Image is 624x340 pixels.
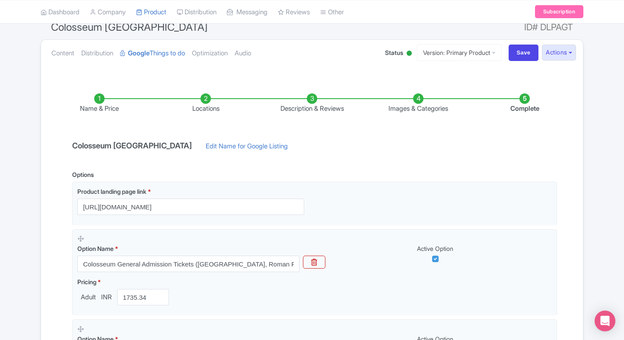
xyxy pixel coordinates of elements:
a: Distribution [81,40,113,67]
button: Actions [542,45,576,61]
span: Status [385,48,403,57]
span: Pricing [77,278,96,285]
li: Description & Reviews [259,93,365,114]
a: Optimization [192,40,228,67]
strong: Google [128,48,150,58]
input: Option Name [77,256,299,272]
span: Product landing page link [77,188,146,195]
div: Open Intercom Messenger [595,311,615,331]
span: Adult [77,292,99,302]
h4: Colosseum [GEOGRAPHIC_DATA] [67,141,197,150]
li: Complete [471,93,578,114]
div: Active [405,47,414,61]
a: Content [51,40,74,67]
a: Edit Name for Google Listing [197,141,296,155]
span: Option Name [77,245,114,252]
span: Active Option [417,245,453,252]
input: Save [509,45,539,61]
li: Images & Categories [365,93,471,114]
a: Subscription [535,5,583,18]
a: Version: Primary Product [417,44,502,61]
a: GoogleThings to do [120,40,185,67]
li: Name & Price [46,93,153,114]
span: ID# DLPAGT [524,19,573,36]
input: 0.00 [117,289,169,305]
span: INR [99,292,114,302]
input: Product landing page link [77,199,304,215]
div: Options [72,170,94,179]
a: Audio [235,40,251,67]
li: Locations [153,93,259,114]
span: Colosseum [GEOGRAPHIC_DATA] [51,21,208,33]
